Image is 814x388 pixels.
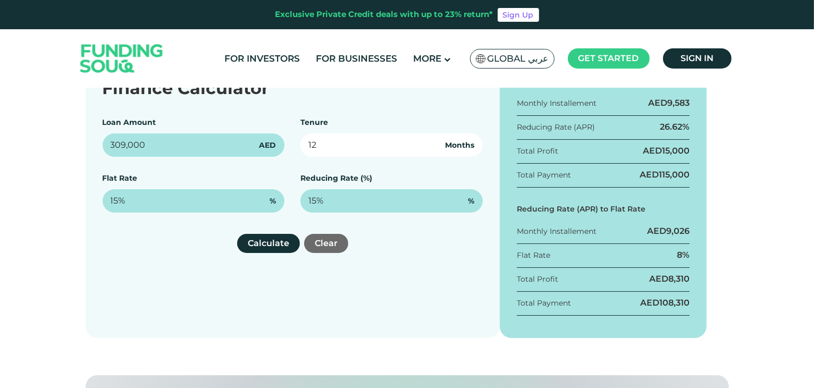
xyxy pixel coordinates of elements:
div: Flat Rate [517,250,550,261]
label: Tenure [300,117,328,127]
div: Exclusive Private Credit deals with up to 23% return* [275,9,493,21]
a: Sign in [663,48,732,69]
span: % [468,196,474,207]
div: Monthly Installement [517,98,597,109]
span: AED [259,140,276,151]
span: % [270,196,276,207]
span: Sign in [681,53,714,63]
div: Reducing Rate (APR) [517,122,595,133]
label: Flat Rate [103,173,138,183]
span: Get started [578,53,639,63]
label: Loan Amount [103,117,156,127]
div: AED [648,97,690,109]
label: Reducing Rate (%) [300,173,372,183]
span: More [413,53,441,64]
button: Calculate [237,234,300,253]
div: 26.62% [660,121,690,133]
img: SA Flag [476,54,485,63]
div: Total Profit [517,146,558,157]
a: For Investors [222,50,303,68]
button: Clear [304,234,348,253]
span: 108,310 [659,298,690,308]
div: AED [649,273,690,285]
span: Months [445,140,474,151]
div: Total Payment [517,298,571,309]
span: 8,310 [668,274,690,284]
a: Sign Up [498,8,539,22]
img: Logo [70,32,174,86]
span: 9,026 [666,226,690,236]
div: AED [643,145,690,157]
a: For Businesses [313,50,400,68]
div: Total Payment [517,170,571,181]
div: AED [647,225,690,237]
span: 15,000 [662,146,690,156]
span: Global عربي [488,53,549,65]
div: 8% [677,249,690,261]
div: Total Profit [517,274,558,285]
span: 115,000 [659,170,690,180]
div: Monthly Installement [517,226,597,237]
div: Reducing Rate (APR) to Flat Rate [517,204,690,215]
span: 9,583 [667,98,690,108]
div: AED [640,297,690,309]
div: AED [640,169,690,181]
div: Finance Calculator [103,75,483,101]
